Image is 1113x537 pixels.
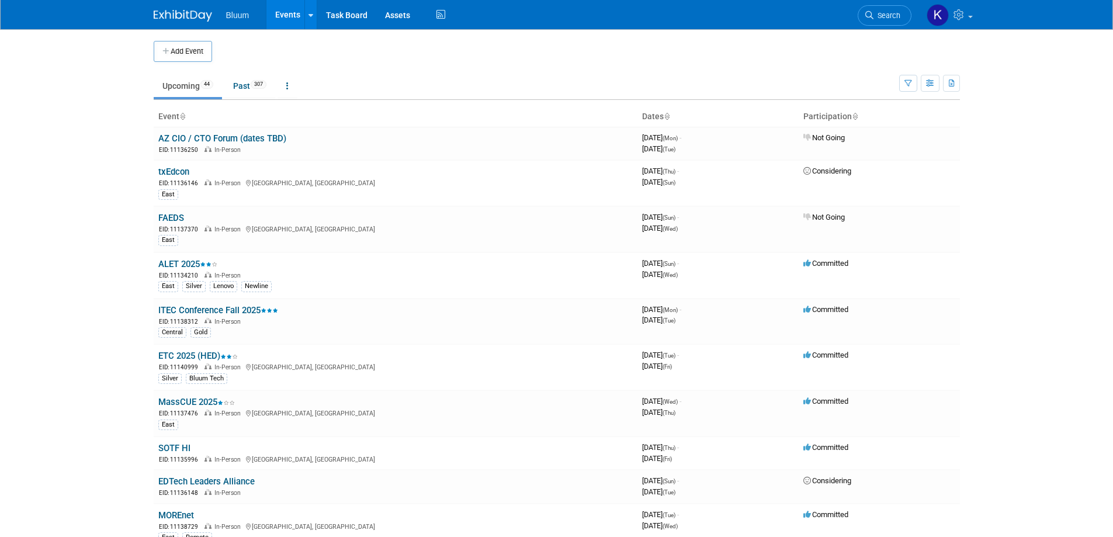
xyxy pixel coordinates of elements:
[927,4,949,26] img: Kellie Noller
[663,410,675,416] span: (Thu)
[663,307,678,313] span: (Mon)
[642,351,679,359] span: [DATE]
[204,489,211,495] img: In-Person Event
[663,523,678,529] span: (Wed)
[158,213,184,223] a: FAEDS
[803,259,848,268] span: Committed
[642,443,679,452] span: [DATE]
[637,107,799,127] th: Dates
[214,146,244,154] span: In-Person
[642,510,679,519] span: [DATE]
[159,318,203,325] span: EID: 11138312
[154,75,222,97] a: Upcoming44
[159,272,203,279] span: EID: 11134210
[642,397,681,406] span: [DATE]
[159,456,203,463] span: EID: 11135996
[803,167,851,175] span: Considering
[204,363,211,369] img: In-Person Event
[642,305,681,314] span: [DATE]
[190,327,211,338] div: Gold
[204,146,211,152] img: In-Person Event
[158,443,190,453] a: SOTF HI
[158,420,178,430] div: East
[858,5,911,26] a: Search
[803,397,848,406] span: Committed
[204,410,211,415] img: In-Person Event
[663,179,675,186] span: (Sun)
[663,456,672,462] span: (Fri)
[214,226,244,233] span: In-Person
[158,521,633,531] div: [GEOGRAPHIC_DATA], [GEOGRAPHIC_DATA]
[159,180,203,186] span: EID: 11136146
[663,261,675,267] span: (Sun)
[642,178,675,186] span: [DATE]
[642,521,678,530] span: [DATE]
[159,147,203,153] span: EID: 11136250
[154,10,212,22] img: ExhibitDay
[158,362,633,372] div: [GEOGRAPHIC_DATA], [GEOGRAPHIC_DATA]
[642,454,672,463] span: [DATE]
[204,523,211,529] img: In-Person Event
[803,305,848,314] span: Committed
[677,510,679,519] span: -
[803,351,848,359] span: Committed
[663,478,675,484] span: (Sun)
[224,75,275,97] a: Past307
[642,213,679,221] span: [DATE]
[214,272,244,279] span: In-Person
[154,41,212,62] button: Add Event
[158,351,238,361] a: ETC 2025 (HED)
[158,373,182,384] div: Silver
[158,189,178,200] div: East
[214,410,244,417] span: In-Person
[642,259,679,268] span: [DATE]
[873,11,900,20] span: Search
[158,397,235,407] a: MassCUE 2025
[158,167,189,177] a: txEdcon
[226,11,249,20] span: Bluum
[251,80,266,89] span: 307
[158,133,286,144] a: AZ CIO / CTO Forum (dates TBD)
[642,316,675,324] span: [DATE]
[179,112,185,121] a: Sort by Event Name
[852,112,858,121] a: Sort by Participation Type
[677,259,679,268] span: -
[182,281,206,292] div: Silver
[159,490,203,496] span: EID: 11136148
[158,178,633,188] div: [GEOGRAPHIC_DATA], [GEOGRAPHIC_DATA]
[663,317,675,324] span: (Tue)
[214,489,244,497] span: In-Person
[663,489,675,496] span: (Tue)
[679,397,681,406] span: -
[154,107,637,127] th: Event
[677,213,679,221] span: -
[158,454,633,464] div: [GEOGRAPHIC_DATA], [GEOGRAPHIC_DATA]
[204,318,211,324] img: In-Person Event
[663,363,672,370] span: (Fri)
[677,476,679,485] span: -
[159,524,203,530] span: EID: 11138729
[158,305,278,316] a: ITEC Conference Fall 2025
[677,167,679,175] span: -
[642,270,678,279] span: [DATE]
[663,512,675,518] span: (Tue)
[663,168,675,175] span: (Thu)
[241,281,272,292] div: Newline
[158,235,178,245] div: East
[159,364,203,370] span: EID: 11140999
[664,112,670,121] a: Sort by Start Date
[663,135,678,141] span: (Mon)
[214,523,244,531] span: In-Person
[204,272,211,278] img: In-Person Event
[663,146,675,153] span: (Tue)
[158,408,633,418] div: [GEOGRAPHIC_DATA], [GEOGRAPHIC_DATA]
[663,272,678,278] span: (Wed)
[663,214,675,221] span: (Sun)
[158,259,217,269] a: ALET 2025
[159,410,203,417] span: EID: 11137476
[158,476,255,487] a: EDTech Leaders Alliance
[677,351,679,359] span: -
[642,408,675,417] span: [DATE]
[642,133,681,142] span: [DATE]
[158,224,633,234] div: [GEOGRAPHIC_DATA], [GEOGRAPHIC_DATA]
